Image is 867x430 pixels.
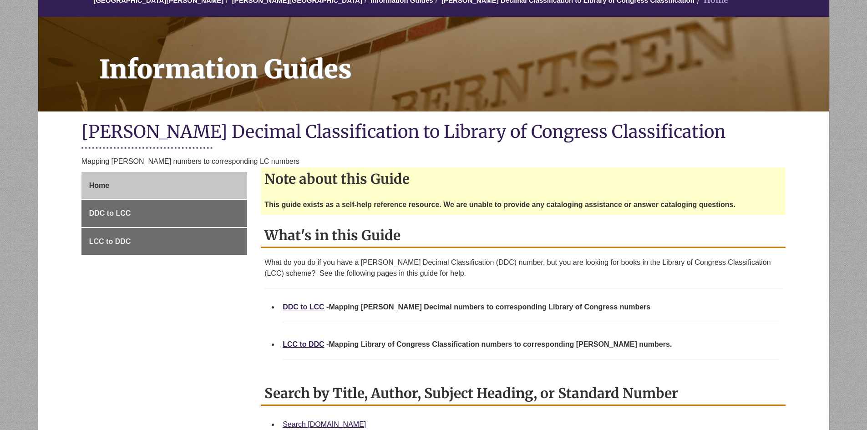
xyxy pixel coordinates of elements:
a: Search [DOMAIN_NAME] [283,420,366,428]
strong: Mapping Library of Congress Classification numbers to corresponding [PERSON_NAME] numbers. [329,340,672,348]
a: DDC to LCC [81,200,247,227]
div: Guide Page Menu [81,172,247,255]
a: DDC to LCC [283,303,324,311]
a: Information Guides [38,17,829,111]
h2: What's in this Guide [261,224,786,248]
li: - [279,335,782,373]
span: DDC to LCC [89,209,131,217]
h1: Information Guides [89,17,829,100]
li: - [279,298,782,335]
h2: Search by Title, Author, Subject Heading, or Standard Number [261,382,786,406]
a: LCC to DDC [283,340,324,348]
span: LCC to DDC [89,238,131,245]
span: Home [89,182,109,189]
h1: [PERSON_NAME] Decimal Classification to Library of Congress Classification [81,121,786,145]
strong: Mapping [PERSON_NAME] Decimal numbers to corresponding Library of Congress numbers [329,303,650,311]
p: What do you do if you have a [PERSON_NAME] Decimal Classification (DDC) number, but you are looki... [264,257,782,279]
span: Mapping [PERSON_NAME] numbers to corresponding LC numbers [81,157,299,165]
a: LCC to DDC [81,228,247,255]
a: Home [81,172,247,199]
strong: This guide exists as a self-help reference resource. We are unable to provide any cataloging assi... [264,201,735,208]
h2: Note about this Guide [261,167,786,190]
